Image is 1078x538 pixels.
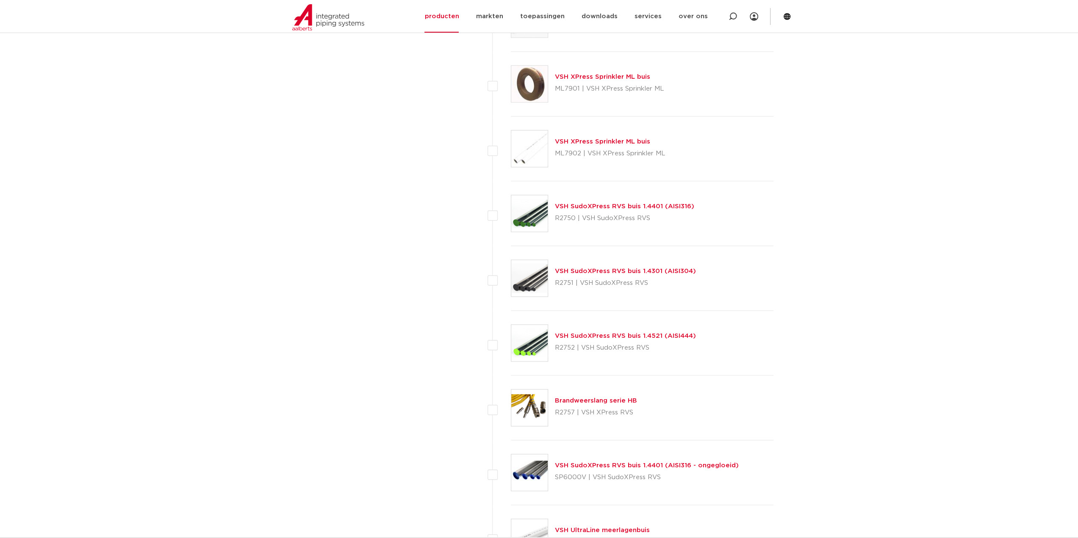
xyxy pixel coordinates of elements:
[511,325,548,361] img: Thumbnail for VSH SudoXPress RVS buis 1.4521 (AISI444)
[511,260,548,296] img: Thumbnail for VSH SudoXPress RVS buis 1.4301 (AISI304)
[555,397,637,404] a: Brandweerslang serie HB
[555,341,696,355] p: R2752 | VSH SudoXPress RVS
[555,74,650,80] a: VSH XPress Sprinkler ML buis
[555,471,739,484] p: SP6000V | VSH SudoXPress RVS
[555,203,694,210] a: VSH SudoXPress RVS buis 1.4401 (AISI316)
[555,462,739,469] a: VSH SudoXPress RVS buis 1.4401 (AISI316 - ongegloeid)
[511,454,548,491] img: Thumbnail for VSH SudoXPress RVS buis 1.4401 (AISI316 - ongegloeid)
[555,406,637,419] p: R2757 | VSH XPress RVS
[555,82,664,96] p: ML7901 | VSH XPress Sprinkler ML
[555,147,665,160] p: ML7902 | VSH XPress Sprinkler ML
[511,195,548,232] img: Thumbnail for VSH SudoXPress RVS buis 1.4401 (AISI316)
[555,527,650,533] a: VSH UltraLine meerlagenbuis
[511,130,548,167] img: Thumbnail for VSH XPress Sprinkler ML buis
[511,389,548,426] img: Thumbnail for Brandweerslang serie HB
[555,138,650,145] a: VSH XPress Sprinkler ML buis
[555,333,696,339] a: VSH SudoXPress RVS buis 1.4521 (AISI444)
[555,276,696,290] p: R2751 | VSH SudoXPress RVS
[511,66,548,102] img: Thumbnail for VSH XPress Sprinkler ML buis
[555,268,696,274] a: VSH SudoXPress RVS buis 1.4301 (AISI304)
[555,212,694,225] p: R2750 | VSH SudoXPress RVS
